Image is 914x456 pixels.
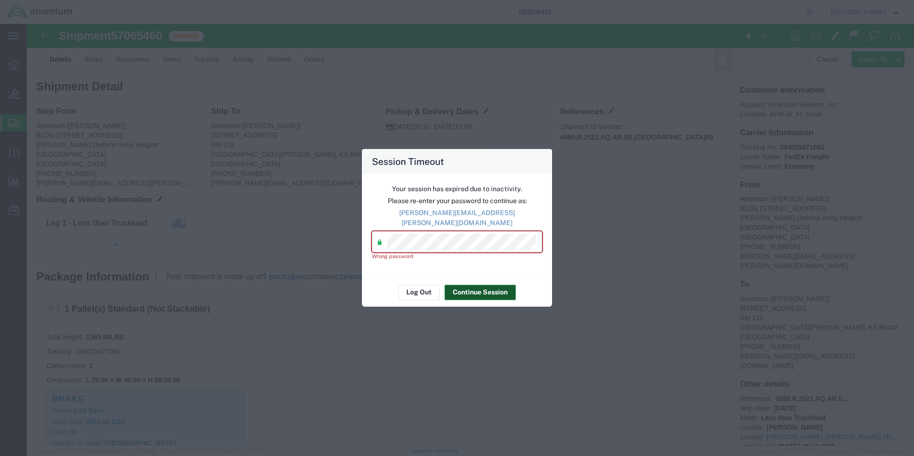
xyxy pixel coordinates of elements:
p: [PERSON_NAME][EMAIL_ADDRESS][PERSON_NAME][DOMAIN_NAME] [372,208,542,228]
p: Your session has expired due to inactivity. [372,184,542,194]
div: Wrong password [372,252,542,261]
h4: Session Timeout [372,154,444,168]
button: Log Out [398,284,440,300]
button: Continue Session [445,284,516,300]
p: Please re-enter your password to continue as: [372,196,542,206]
